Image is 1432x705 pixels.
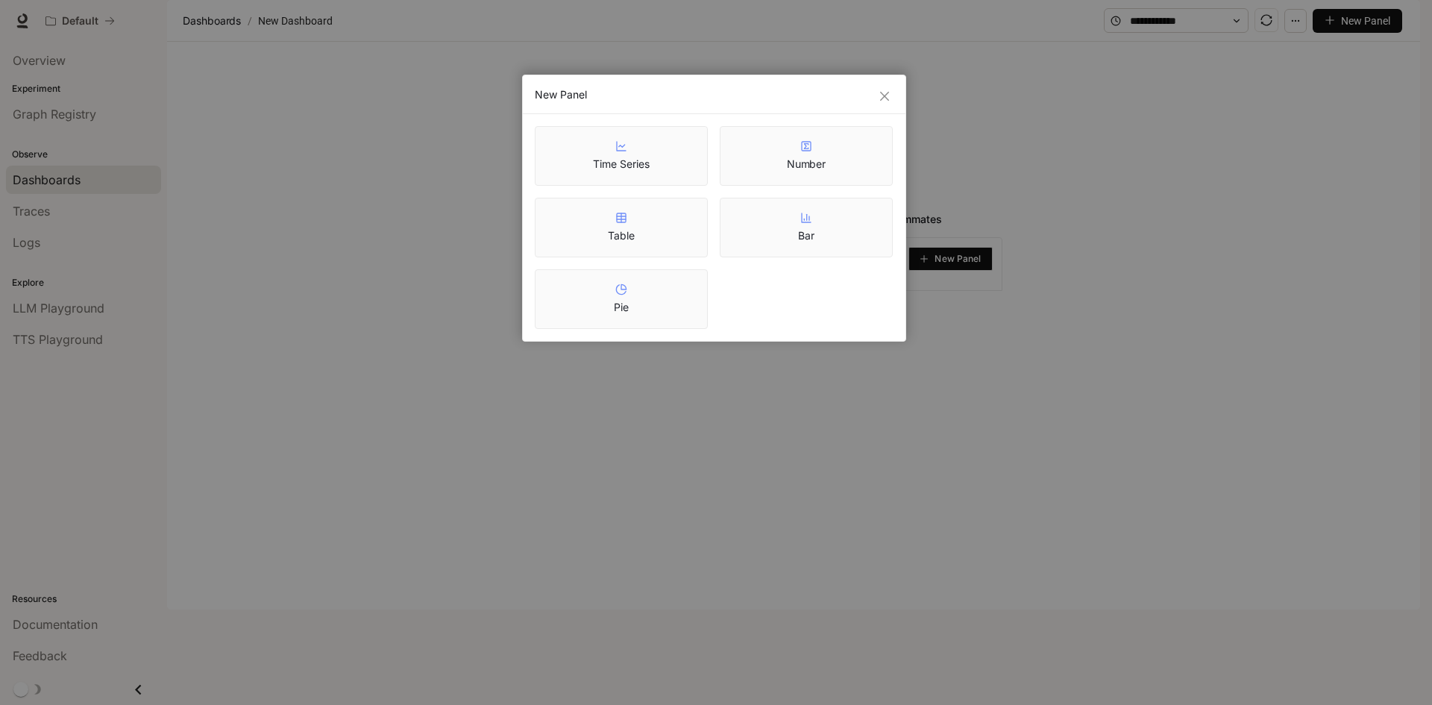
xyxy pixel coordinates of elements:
button: Dashboards [179,12,245,30]
span: close [879,90,891,102]
div: New Panel [535,87,894,102]
article: Pie [614,300,629,315]
article: Table [608,228,635,243]
article: Bar [798,228,814,243]
span: / [248,13,252,29]
article: Time Series [593,157,649,172]
p: Default [62,15,98,28]
span: New Panel [935,255,981,263]
span: plus [1325,15,1335,25]
article: Number [787,157,826,172]
article: New Dashboard [255,7,336,35]
span: New Panel [1341,13,1390,29]
button: New Panel [908,247,993,271]
button: New Panel [1313,9,1402,33]
span: sync [1260,14,1272,26]
span: Dashboards [183,12,241,30]
span: plus [920,254,929,263]
button: Close [876,88,893,104]
button: All workspaces [39,6,122,36]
